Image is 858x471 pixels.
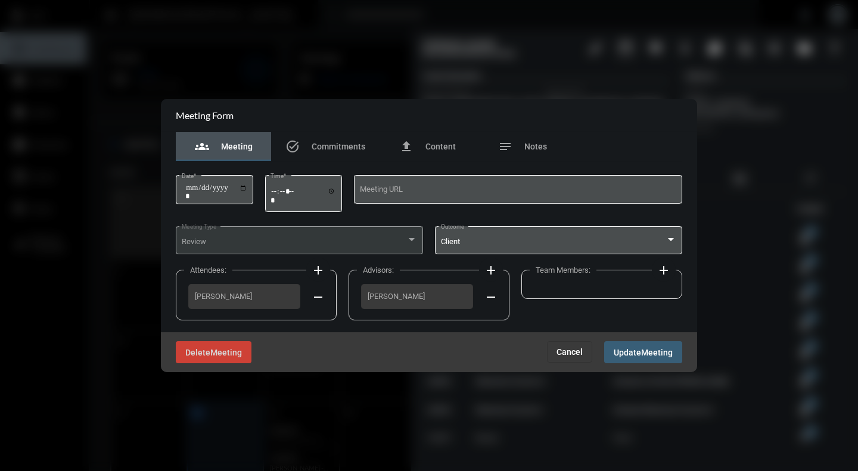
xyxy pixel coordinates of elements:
span: Notes [524,142,547,151]
label: Attendees: [184,266,232,275]
label: Team Members: [530,266,596,275]
mat-icon: file_upload [399,139,414,154]
button: Cancel [547,341,592,363]
span: Cancel [557,347,583,357]
span: Meeting [210,348,242,357]
span: [PERSON_NAME] [368,292,467,301]
button: DeleteMeeting [176,341,251,363]
span: Content [425,142,456,151]
mat-icon: notes [498,139,512,154]
button: UpdateMeeting [604,341,682,363]
label: Advisors: [357,266,400,275]
span: Update [614,348,641,357]
span: Meeting [641,348,673,357]
span: Meeting [221,142,253,151]
mat-icon: remove [311,290,325,304]
mat-icon: remove [484,290,498,304]
mat-icon: task_alt [285,139,300,154]
mat-icon: groups [195,139,209,154]
span: Review [182,237,206,246]
span: Commitments [312,142,365,151]
mat-icon: add [484,263,498,277]
h2: Meeting Form [176,110,234,121]
span: Delete [185,348,210,357]
span: [PERSON_NAME] [195,292,294,301]
mat-icon: add [657,263,671,277]
span: Client [441,237,460,246]
mat-icon: add [311,263,325,277]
